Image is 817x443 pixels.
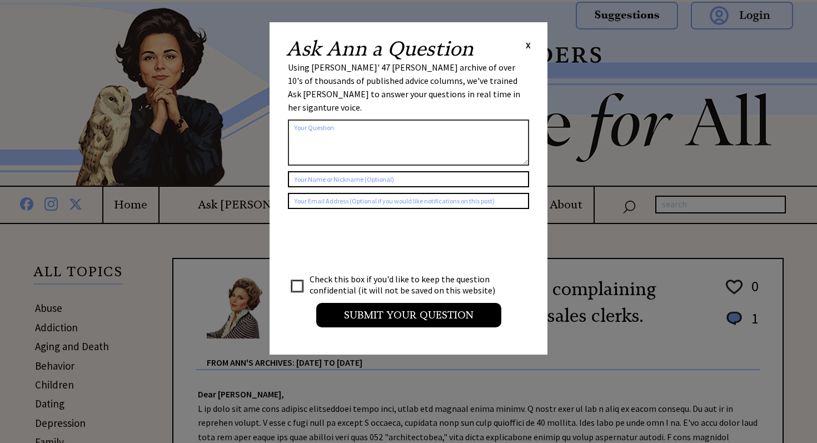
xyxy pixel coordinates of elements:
[288,171,529,187] input: Your Name or Nickname (Optional)
[526,39,531,51] span: X
[288,220,457,263] iframe: reCAPTCHA
[316,303,501,327] input: Submit your Question
[288,61,529,114] div: Using [PERSON_NAME]' 47 [PERSON_NAME] archive of over 10's of thousands of published advice colum...
[288,193,529,209] input: Your Email Address (Optional if you would like notifications on this post)
[286,39,474,59] h2: Ask Ann a Question
[309,273,506,296] td: Check this box if you'd like to keep the question confidential (it will not be saved on this webs...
